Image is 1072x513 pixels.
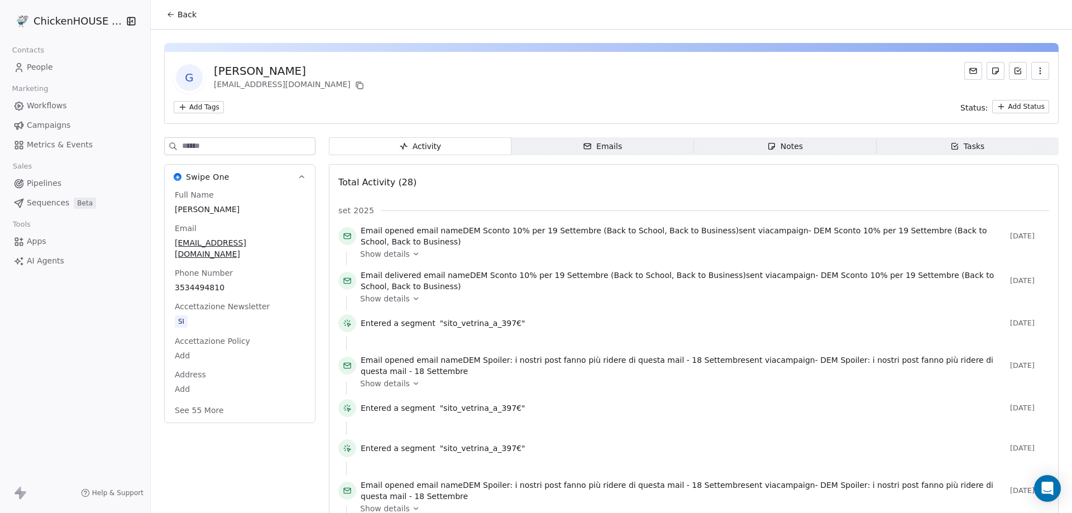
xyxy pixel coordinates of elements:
[173,223,199,234] span: Email
[9,97,141,115] a: Workflows
[33,14,123,28] span: ChickenHOUSE snc
[361,481,414,490] span: Email opened
[361,225,1006,247] span: email name sent via campaign -
[361,270,1006,292] span: email name sent via campaign -
[175,282,305,293] span: 3534494810
[361,226,414,235] span: Email opened
[9,116,141,135] a: Campaigns
[360,248,410,260] span: Show details
[178,316,184,327] div: SI
[1010,319,1049,328] span: [DATE]
[9,58,141,76] a: People
[9,194,141,212] a: SequencesBeta
[214,79,366,92] div: [EMAIL_ADDRESS][DOMAIN_NAME]
[361,402,435,414] span: Entered a segment
[1010,232,1049,241] span: [DATE]
[165,165,315,189] button: Swipe OneSwipe One
[470,271,746,280] span: DEM Sconto 10% per 19 Settembre (Back to School, Back to Business)
[9,252,141,270] a: AI Agents
[8,158,37,175] span: Sales
[361,443,435,454] span: Entered a segment
[992,100,1049,113] button: Add Status
[175,237,305,260] span: [EMAIL_ADDRESS][DOMAIN_NAME]
[168,400,231,420] button: See 55 More
[338,205,374,216] span: set 2025
[361,480,1006,502] span: email name sent via campaign -
[175,350,305,361] span: Add
[440,402,525,414] span: "sito_vetrina_a_397€"
[440,318,525,329] span: "sito_vetrina_a_397€"
[360,378,410,389] span: Show details
[360,293,1041,304] a: Show details
[27,100,67,112] span: Workflows
[361,318,435,329] span: Entered a segment
[27,236,46,247] span: Apps
[13,12,119,31] button: ChickenHOUSE snc
[360,293,410,304] span: Show details
[173,335,252,347] span: Accettazione Policy
[27,178,61,189] span: Pipelines
[360,378,1041,389] a: Show details
[583,141,622,152] div: Emails
[173,301,272,312] span: Accettazione Newsletter
[160,4,203,25] button: Back
[16,15,29,28] img: 4.jpg
[440,443,525,454] span: "sito_vetrina_a_397€"
[27,61,53,73] span: People
[950,141,985,152] div: Tasks
[463,226,739,235] span: DEM Sconto 10% per 19 Settembre (Back to School, Back to Business)
[8,216,35,233] span: Tools
[361,356,414,365] span: Email opened
[463,481,745,490] span: DEM Spoiler: i nostri post fanno più ridere di questa mail - 18 Settembre
[9,174,141,193] a: Pipelines
[175,204,305,215] span: [PERSON_NAME]
[9,136,141,154] a: Metrics & Events
[1010,486,1049,495] span: [DATE]
[338,177,417,188] span: Total Activity (28)
[173,189,216,200] span: Full Name
[27,255,64,267] span: AI Agents
[960,102,988,113] span: Status:
[27,139,93,151] span: Metrics & Events
[92,488,143,497] span: Help & Support
[1010,404,1049,413] span: [DATE]
[178,9,197,20] span: Back
[360,248,1041,260] a: Show details
[1034,475,1061,502] div: Open Intercom Messenger
[175,383,305,395] span: Add
[176,64,203,91] span: G
[361,271,421,280] span: Email delivered
[74,198,96,209] span: Beta
[767,141,803,152] div: Notes
[165,189,315,423] div: Swipe OneSwipe One
[214,63,366,79] div: [PERSON_NAME]
[9,232,141,251] a: Apps
[361,354,1006,377] span: email name sent via campaign -
[173,267,235,279] span: Phone Number
[1010,361,1049,370] span: [DATE]
[7,80,53,97] span: Marketing
[174,101,224,113] button: Add Tags
[186,171,229,183] span: Swipe One
[174,173,181,181] img: Swipe One
[173,369,208,380] span: Address
[27,197,69,209] span: Sequences
[463,356,745,365] span: DEM Spoiler: i nostri post fanno più ridere di questa mail - 18 Settembre
[27,119,70,131] span: Campaigns
[1010,276,1049,285] span: [DATE]
[7,42,49,59] span: Contacts
[1010,444,1049,453] span: [DATE]
[81,488,143,497] a: Help & Support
